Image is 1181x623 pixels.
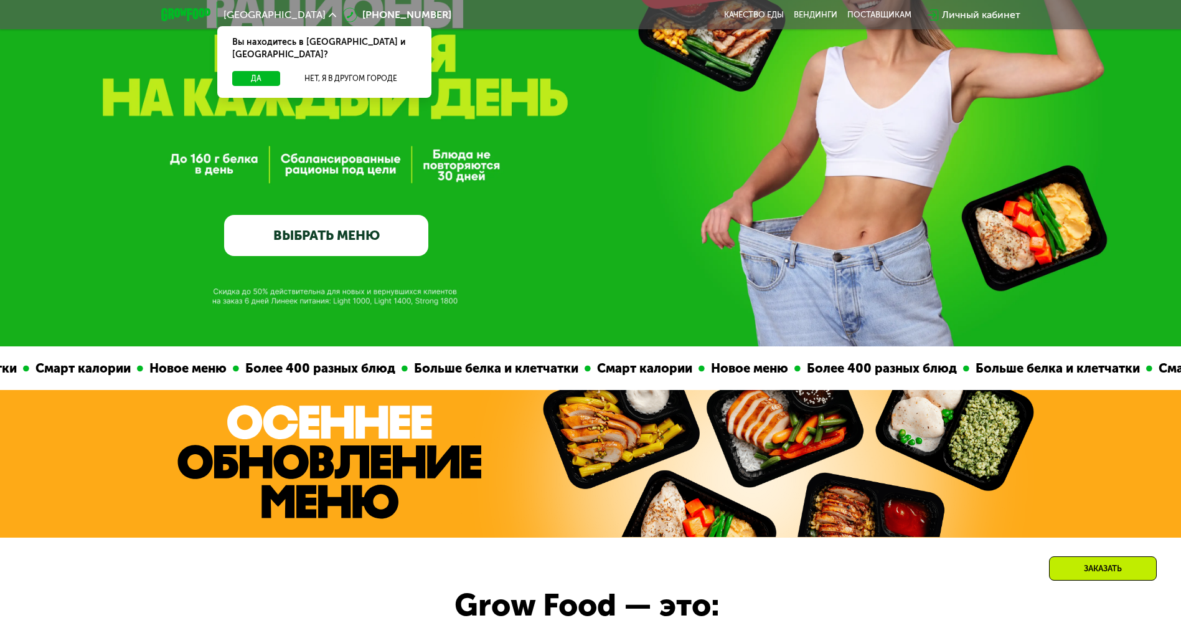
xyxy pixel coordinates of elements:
div: Личный кабинет [942,7,1020,22]
div: Новое меню [141,359,231,378]
button: Да [232,71,280,86]
div: Вы находитесь в [GEOGRAPHIC_DATA] и [GEOGRAPHIC_DATA]? [217,26,431,71]
a: ВЫБРАТЬ МЕНЮ [224,215,428,256]
div: Более 400 разных блюд [799,359,961,378]
button: Нет, я в другом городе [285,71,416,86]
div: Заказать [1049,556,1157,581]
span: [GEOGRAPHIC_DATA] [223,10,326,20]
div: поставщикам [847,10,911,20]
div: Более 400 разных блюд [237,359,400,378]
a: Качество еды [724,10,784,20]
div: Больше белка и клетчатки [967,359,1144,378]
div: Смарт калории [27,359,135,378]
a: Вендинги [794,10,837,20]
div: Больше белка и клетчатки [406,359,583,378]
div: Новое меню [703,359,793,378]
div: Смарт калории [589,359,697,378]
a: [PHONE_NUMBER] [342,7,451,22]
